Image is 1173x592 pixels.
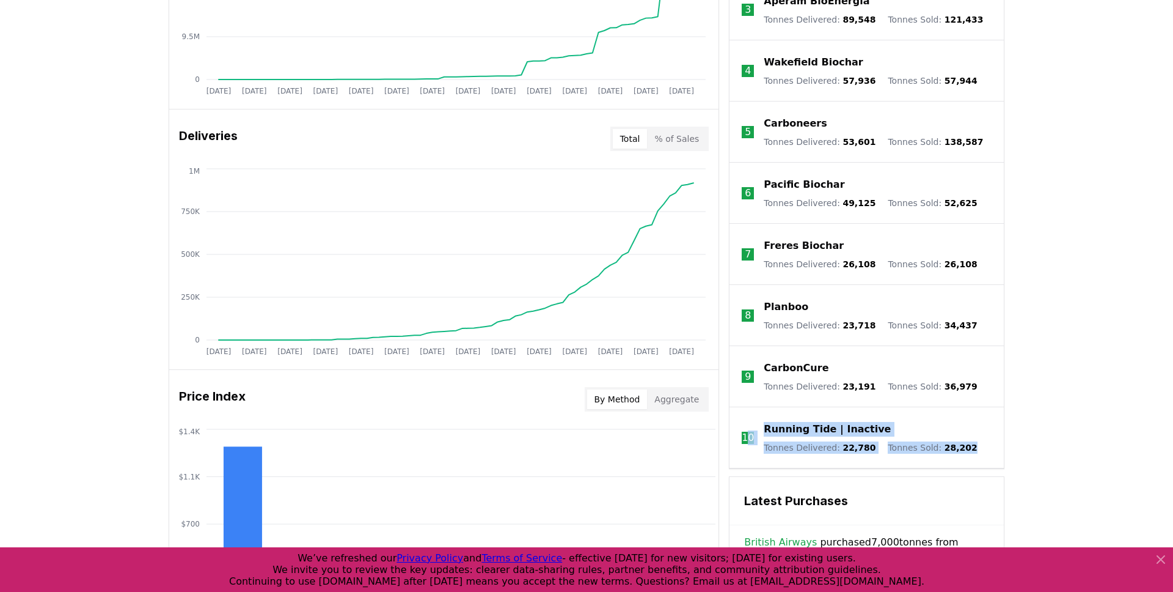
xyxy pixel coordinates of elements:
a: Pacific Biochar [764,177,844,192]
p: Tonnes Delivered : [764,258,875,270]
p: 9 [745,369,751,384]
tspan: 1M [189,167,200,176]
tspan: [DATE] [598,347,623,356]
p: 7 [745,247,751,262]
span: 26,108 [842,259,875,269]
a: Running Tide | Inactive [764,422,891,437]
tspan: [DATE] [491,347,516,356]
tspan: [DATE] [206,87,232,95]
p: Tonnes Sold : [888,75,977,87]
tspan: [DATE] [634,347,659,356]
p: Tonnes Sold : [888,136,983,148]
span: 57,936 [842,76,875,86]
tspan: $1.4K [178,427,200,436]
span: 138,587 [945,137,984,147]
tspan: [DATE] [384,87,409,95]
tspan: $700 [181,520,200,528]
tspan: [DATE] [349,347,374,356]
tspan: [DATE] [277,87,302,95]
p: Tonnes Delivered : [764,136,875,148]
tspan: [DATE] [527,347,552,356]
tspan: [DATE] [242,87,267,95]
tspan: 500K [181,250,200,259]
p: Tonnes Delivered : [764,197,875,209]
span: 49,125 [842,198,875,208]
tspan: [DATE] [277,347,302,356]
p: Tonnes Sold : [888,197,977,209]
tspan: [DATE] [669,347,694,356]
a: CarbonCure [764,361,828,376]
p: Tonnes Delivered : [764,442,875,454]
span: 22,780 [842,443,875,453]
span: purchased 7,000 tonnes from [744,535,989,564]
span: 53,601 [842,137,875,147]
span: 89,548 [842,15,875,24]
button: % of Sales [647,129,706,149]
tspan: 250K [181,293,200,302]
p: Tonnes Delivered : [764,319,875,331]
tspan: 750K [181,207,200,216]
tspan: [DATE] [206,347,232,356]
tspan: [DATE] [456,347,481,356]
tspan: [DATE] [313,87,338,95]
span: 34,437 [945,320,977,330]
span: 52,625 [945,198,977,208]
p: Tonnes Delivered : [764,380,875,393]
p: Tonnes Sold : [888,380,977,393]
p: 3 [745,2,751,17]
button: By Method [587,390,648,409]
tspan: [DATE] [562,347,587,356]
tspan: [DATE] [349,87,374,95]
button: Total [613,129,648,149]
span: 36,979 [945,382,977,391]
p: Tonnes Delivered : [764,13,875,26]
p: Tonnes Delivered : [764,75,875,87]
tspan: 9.5M [182,32,200,41]
h3: Latest Purchases [744,492,989,510]
button: Aggregate [647,390,706,409]
p: 10 [742,431,754,445]
a: Carboneers [764,116,827,131]
span: 57,944 [945,76,977,86]
p: Tonnes Sold : [888,258,977,270]
tspan: [DATE] [242,347,267,356]
tspan: [DATE] [313,347,338,356]
a: British Airways [744,535,817,550]
span: 28,202 [945,443,977,453]
p: 8 [745,308,751,323]
tspan: [DATE] [527,87,552,95]
p: Tonnes Sold : [888,319,977,331]
p: 4 [745,64,751,78]
a: Wakefield Biochar [764,55,863,70]
h3: Deliveries [179,127,238,151]
tspan: [DATE] [491,87,516,95]
span: 121,433 [945,15,984,24]
p: Tonnes Sold : [888,13,983,26]
tspan: [DATE] [456,87,481,95]
tspan: [DATE] [634,87,659,95]
span: 26,108 [945,259,977,269]
tspan: $1.1K [178,473,200,481]
a: Freres Biochar [764,239,844,253]
tspan: [DATE] [420,87,445,95]
span: 23,191 [842,382,875,391]
h3: Price Index [179,387,246,412]
p: Tonnes Sold : [888,442,977,454]
tspan: [DATE] [562,87,587,95]
tspan: 0 [195,336,200,344]
tspan: 0 [195,75,200,84]
p: 5 [745,125,751,139]
a: Planboo [764,300,808,314]
tspan: [DATE] [420,347,445,356]
span: 23,718 [842,320,875,330]
tspan: [DATE] [669,87,694,95]
tspan: [DATE] [598,87,623,95]
tspan: [DATE] [384,347,409,356]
